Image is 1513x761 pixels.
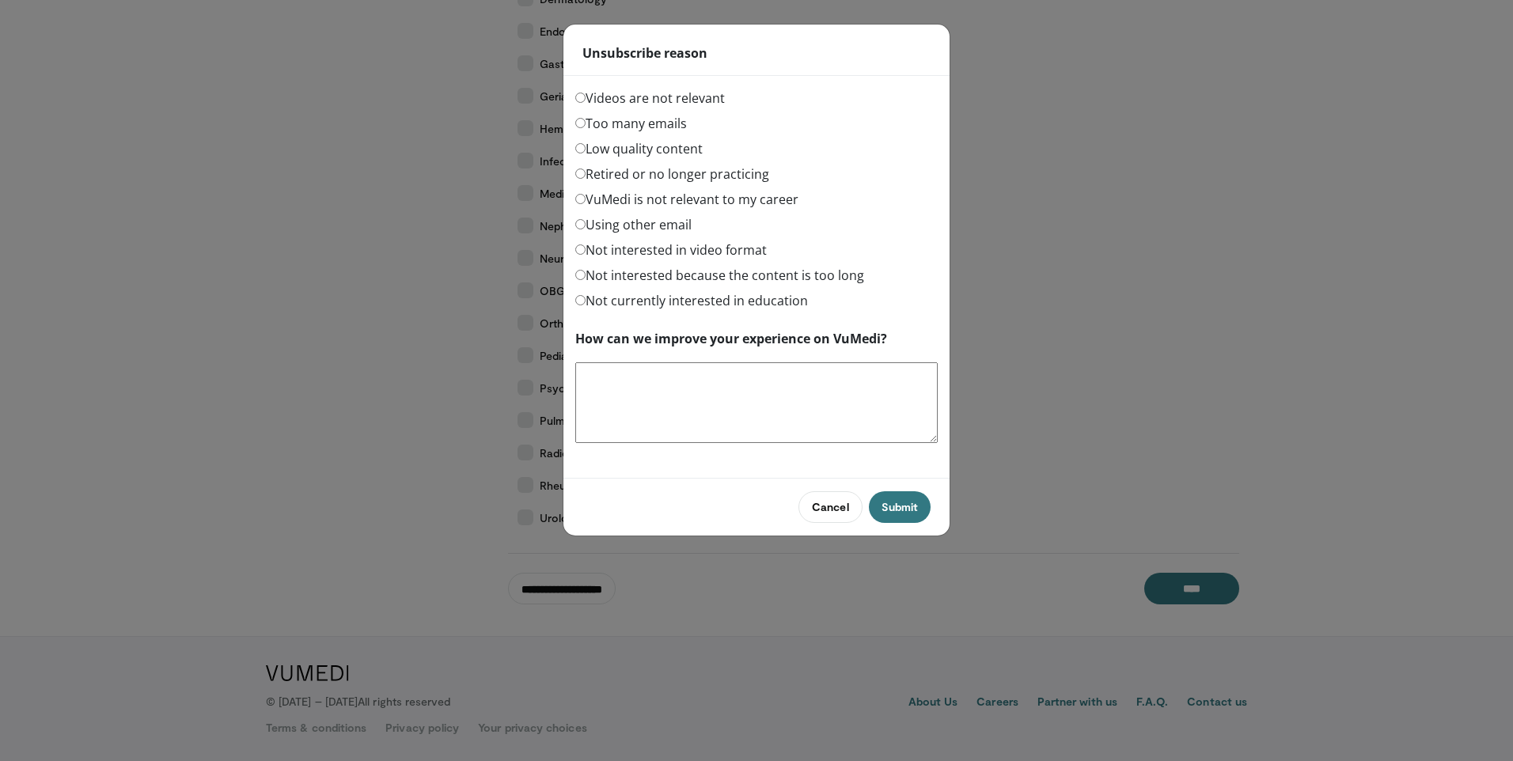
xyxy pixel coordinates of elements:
[575,194,586,204] input: VuMedi is not relevant to my career
[575,215,692,234] label: Using other email
[582,44,707,62] strong: Unsubscribe reason
[575,240,767,259] label: Not interested in video format
[575,114,687,133] label: Too many emails
[575,266,864,285] label: Not interested because the content is too long
[575,168,586,179] input: Retired or no longer practicing
[575,89,725,108] label: Videos are not relevant
[575,143,586,153] input: Low quality content
[575,270,586,280] input: Not interested because the content is too long
[575,93,586,103] input: Videos are not relevant
[575,139,703,158] label: Low quality content
[575,244,586,255] input: Not interested in video format
[575,291,808,310] label: Not currently interested in education
[575,118,586,128] input: Too many emails
[575,219,586,229] input: Using other email
[575,190,798,209] label: VuMedi is not relevant to my career
[869,491,931,523] button: Submit
[575,329,887,348] label: How can we improve your experience on VuMedi?
[575,295,586,305] input: Not currently interested in education
[575,165,769,184] label: Retired or no longer practicing
[798,491,862,523] button: Cancel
